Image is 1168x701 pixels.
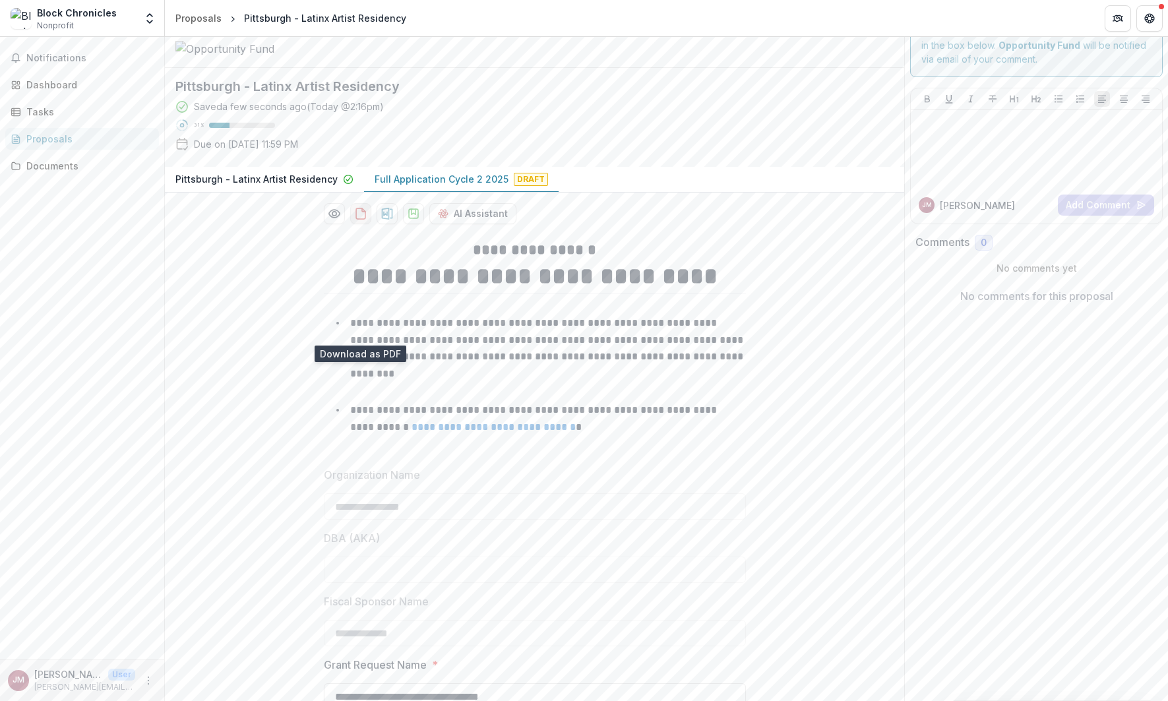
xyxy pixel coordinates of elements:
p: [PERSON_NAME] [940,198,1015,212]
a: Documents [5,155,159,177]
span: Draft [514,173,548,186]
button: Underline [941,91,957,107]
nav: breadcrumb [170,9,412,28]
button: Bold [919,91,935,107]
div: Proposals [26,132,148,146]
p: DBA (AKA) [324,530,380,546]
button: Heading 2 [1028,91,1044,107]
a: Tasks [5,101,159,123]
button: Bullet List [1051,91,1066,107]
span: Nonprofit [37,20,74,32]
button: Heading 1 [1006,91,1022,107]
p: Organization Name [324,467,420,483]
button: More [140,673,156,688]
p: Due on [DATE] 11:59 PM [194,137,298,151]
button: Get Help [1136,5,1163,32]
button: Notifications [5,47,159,69]
button: Preview e3ea8f0e-fe25-4c46-b23e-0fd84570aa9e-1.pdf [324,203,345,224]
button: download-proposal [377,203,398,224]
button: Partners [1105,5,1131,32]
strong: Opportunity Fund [999,40,1080,51]
p: No comments for this proposal [960,288,1113,304]
p: Fiscal Sponsor Name [324,594,429,609]
div: Documents [26,159,148,173]
img: Opportunity Fund [175,41,307,57]
p: No comments yet [915,261,1157,275]
h2: Pittsburgh - Latinx Artist Residency [175,78,873,94]
button: Ordered List [1072,91,1088,107]
button: Strike [985,91,1000,107]
a: Proposals [5,128,159,150]
p: 31 % [194,121,204,130]
button: download-proposal [350,203,371,224]
div: Jason C. Méndez [922,202,932,208]
button: Add Comment [1058,195,1154,216]
span: Notifications [26,53,154,64]
img: Block Chronicles [11,8,32,29]
span: 0 [981,237,987,249]
h2: Comments [915,236,969,249]
p: [PERSON_NAME][EMAIL_ADDRESS][DOMAIN_NAME] [34,681,135,693]
button: Align Right [1138,91,1153,107]
p: Grant Request Name [324,657,427,673]
div: Block Chronicles [37,6,117,20]
button: Italicize [963,91,979,107]
div: Dashboard [26,78,148,92]
div: Saved a few seconds ago ( Today @ 2:16pm ) [194,100,384,113]
div: Jason C. Méndez [13,676,24,685]
p: Full Application Cycle 2 2025 [375,172,508,186]
button: AI Assistant [429,203,516,224]
div: Send comments or questions to in the box below. will be notified via email of your comment. [910,13,1163,77]
div: Tasks [26,105,148,119]
div: Proposals [175,11,222,25]
p: [PERSON_NAME] [34,667,103,681]
p: Pittsburgh - Latinx Artist Residency [175,172,338,186]
button: Open entity switcher [140,5,159,32]
button: download-proposal [403,203,424,224]
a: Dashboard [5,74,159,96]
button: Align Left [1094,91,1110,107]
button: Align Center [1116,91,1132,107]
p: User [108,669,135,681]
a: Proposals [170,9,227,28]
div: Pittsburgh - Latinx Artist Residency [244,11,406,25]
